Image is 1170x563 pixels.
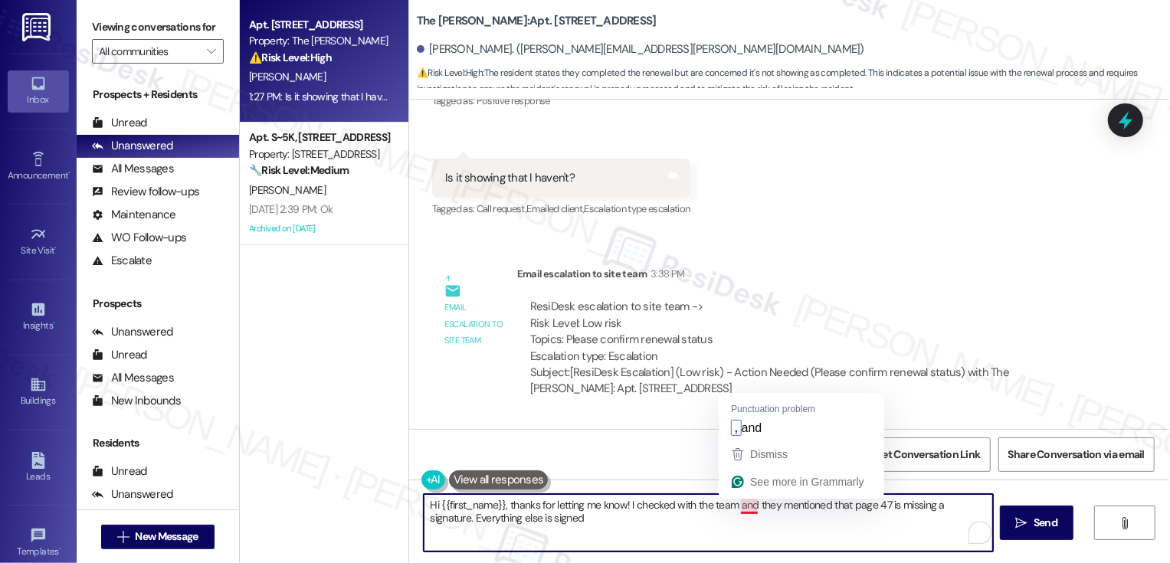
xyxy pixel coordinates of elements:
div: Tagged as: [432,198,690,220]
div: [PERSON_NAME]. ([PERSON_NAME][EMAIL_ADDRESS][PERSON_NAME][DOMAIN_NAME]) [417,41,864,57]
a: Leads [8,447,69,489]
div: All Messages [92,161,174,177]
div: Property: [STREET_ADDRESS] [249,146,391,162]
span: Positive response [477,94,550,107]
label: Viewing conversations for [92,15,224,39]
div: Property: The [PERSON_NAME] [249,33,391,49]
span: [PERSON_NAME] [249,70,326,83]
div: Prospects [77,296,239,312]
div: Email escalation to site team [444,300,504,349]
span: [PERSON_NAME] [249,183,326,197]
i:  [207,45,215,57]
div: Residents [77,435,239,451]
div: Apt. S~5K, [STREET_ADDRESS] [249,129,391,146]
div: New Inbounds [92,393,181,409]
span: • [59,544,61,555]
div: ResiDesk escalation to site team -> Risk Level: Low risk Topics: Please confirm renewal status Es... [530,299,1081,365]
i:  [1119,517,1131,529]
button: Send [1000,506,1074,540]
div: Review follow-ups [92,184,199,200]
div: Unread [92,115,147,131]
div: WO Follow-ups [92,230,186,246]
span: Get Conversation Link [874,447,980,463]
div: Unanswered [92,324,173,340]
input: All communities [99,39,199,64]
div: Subject: [ResiDesk Escalation] (Low risk) - Action Needed (Please confirm renewal status) with Th... [530,365,1081,398]
div: Email escalation to site team [517,266,1094,287]
div: Is it showing that I haven't? [445,170,575,186]
i:  [1016,517,1027,529]
button: New Message [101,525,215,549]
strong: ⚠️ Risk Level: High [417,67,483,79]
span: • [55,243,57,254]
div: 1:27 PM: Is it showing that I haven't? [249,90,401,103]
a: Buildings [8,372,69,413]
a: Insights • [8,296,69,338]
div: Escalate [92,253,152,269]
strong: ⚠️ Risk Level: High [249,51,332,64]
i:  [117,531,129,543]
div: Tagged as: [432,90,575,112]
button: Get Conversation Link [864,437,990,472]
b: The [PERSON_NAME]: Apt. [STREET_ADDRESS] [417,13,657,29]
a: Inbox [8,70,69,112]
a: Site Visit • [8,221,69,263]
span: Emailed client , [526,202,584,215]
span: • [68,168,70,178]
div: Unread [92,347,147,363]
textarea: To enrich screen reader interactions, please activate Accessibility in Grammarly extension settings [424,494,993,552]
img: ResiDesk Logo [22,13,54,41]
div: Maintenance [92,207,176,223]
div: All Messages [92,370,174,386]
div: Apt. [STREET_ADDRESS] [249,17,391,33]
div: Unread [92,463,147,480]
div: 3:38 PM [647,266,684,282]
button: Share Conversation via email [998,437,1155,472]
span: Call request , [477,202,527,215]
span: New Message [135,529,198,545]
span: Escalation type escalation [585,202,690,215]
span: Share Conversation via email [1008,447,1145,463]
span: • [53,318,55,329]
span: Send [1034,515,1057,531]
div: Unanswered [92,138,173,154]
div: Archived on [DATE] [247,219,392,238]
strong: 🔧 Risk Level: Medium [249,163,349,177]
div: Prospects + Residents [77,87,239,103]
span: : The resident states they completed the renewal but are concerned it's not showing as completed.... [417,65,1170,98]
div: Unanswered [92,486,173,502]
div: [DATE] 2:39 PM: Ok [249,202,333,216]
